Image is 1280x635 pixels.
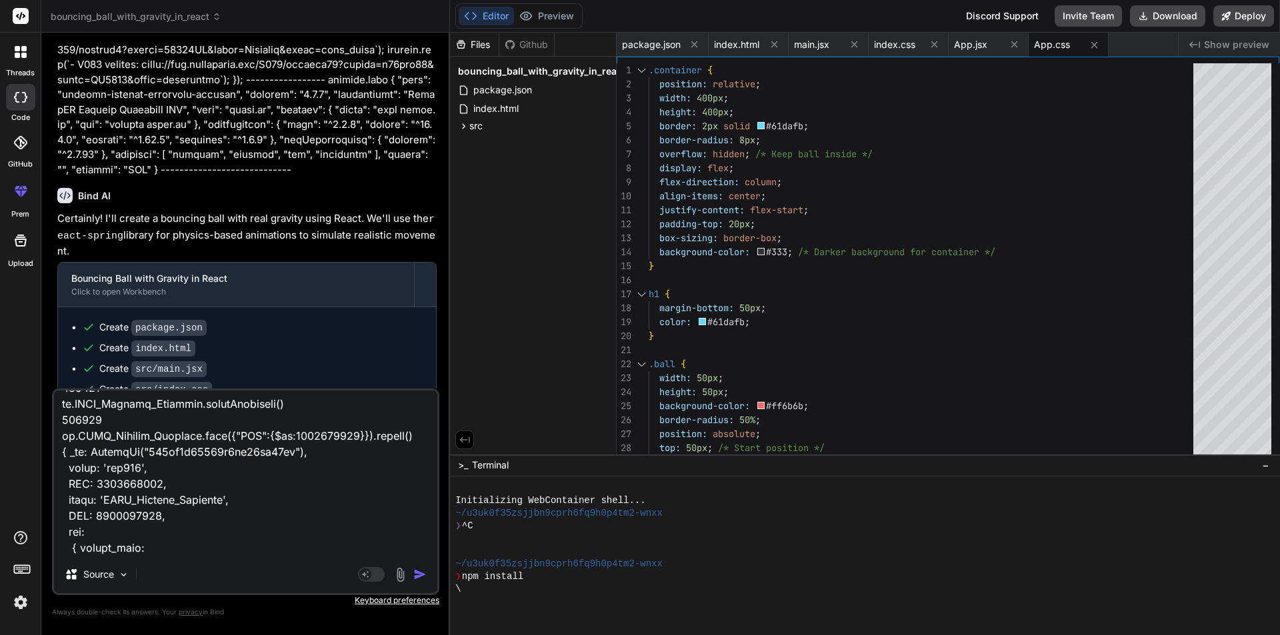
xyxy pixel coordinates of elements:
label: GitHub [8,159,33,170]
span: height: [659,106,697,118]
span: color: [659,316,691,328]
span: position: [659,428,707,440]
span: width: [659,372,691,384]
span: 50px [697,372,718,384]
span: package.json [472,82,533,98]
div: 15 [617,259,631,273]
div: 27 [617,427,631,441]
div: 1 [617,63,631,77]
span: #61dafb [707,316,745,328]
span: ~/u3uk0f35zsjjbn9cprh6fq9h0p4tm2-wnxx [455,558,663,570]
img: icon [413,568,427,581]
span: ; [761,190,766,202]
div: 26 [617,413,631,427]
button: Deploy [1213,5,1274,27]
span: { [665,288,670,300]
span: ; [729,106,734,118]
div: 19 [617,315,631,329]
div: Create [99,341,195,355]
span: ; [803,204,809,216]
span: ; [761,302,766,314]
button: Invite Team [1055,5,1122,27]
span: ; [745,148,750,160]
div: 24 [617,385,631,399]
div: Create [99,362,207,376]
span: .container [649,64,702,76]
span: padding-top: [659,218,723,230]
span: privacy [179,608,203,616]
span: background-color: [659,400,750,412]
span: bouncing_ball_with_gravity_in_react [458,65,625,78]
span: index.css [874,38,915,51]
span: { [681,358,686,370]
span: display: [659,162,702,174]
span: ; [750,218,755,230]
span: h1 [649,288,659,300]
div: Click to open Workbench [71,287,401,297]
span: Initializing WebContainer shell... [455,494,646,507]
div: Create [99,320,207,334]
span: } [649,260,654,272]
span: /* Keep ball inside */ [755,148,873,160]
div: 8 [617,161,631,175]
span: 50px [702,386,723,398]
span: #ff6b6b [766,400,803,412]
code: src/main.jsx [131,361,207,377]
span: ; [803,400,809,412]
button: Preview [514,7,579,25]
span: ; [777,232,782,244]
div: 21 [617,343,631,357]
span: src [469,119,483,133]
span: 50% [739,414,755,426]
div: 3 [617,91,631,105]
div: 23 [617,371,631,385]
div: Click to collapse the range. [633,357,650,371]
span: ~/u3uk0f35zsjjbn9cprh6fq9h0p4tm2-wnxx [455,507,663,520]
span: 2px [702,120,718,132]
span: center [729,190,761,202]
span: ; [707,442,713,454]
span: index.html [714,38,759,51]
span: border: [659,120,697,132]
span: \ [455,583,461,596]
code: package.json [131,320,207,336]
span: /* Start position */ [718,442,825,454]
span: 50px [739,302,761,314]
span: align-items: [659,190,723,202]
div: 13 [617,231,631,245]
span: box-sizing: [659,232,718,244]
div: 2 [617,77,631,91]
span: ; [755,428,761,440]
span: overflow: [659,148,707,160]
label: Upload [8,258,33,269]
div: Discord Support [958,5,1047,27]
span: border-radius: [659,134,734,146]
div: 7 [617,147,631,161]
div: Bouncing Ball with Gravity in React [71,272,401,285]
span: App.css [1034,38,1070,51]
span: border-radius: [659,414,734,426]
span: ; [787,246,793,258]
span: } [649,330,654,342]
button: Download [1130,5,1205,27]
span: ; [723,92,729,104]
button: − [1259,454,1272,476]
span: bouncing_ball_with_gravity_in_react [51,10,221,23]
label: threads [6,67,35,79]
img: settings [9,591,32,614]
span: ; [718,372,723,384]
div: 9 [617,175,631,189]
span: 20px [729,218,750,230]
span: hidden [713,148,745,160]
span: background-color: [659,246,750,258]
div: 20 [617,329,631,343]
div: Click to collapse the range. [633,287,650,301]
span: >_ [458,458,468,472]
div: Click to collapse the range. [633,63,650,77]
span: solid [723,120,750,132]
span: package.json [622,38,681,51]
span: #333 [766,246,787,258]
span: top: [659,442,681,454]
span: flex [707,162,729,174]
span: ; [723,386,729,398]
